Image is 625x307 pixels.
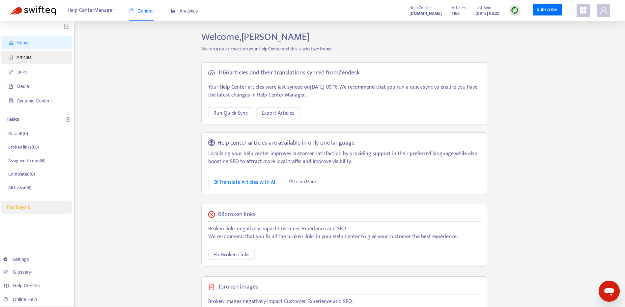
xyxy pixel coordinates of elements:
[600,6,608,14] span: user
[262,109,295,117] span: Export Articles
[3,297,37,302] a: Online Help
[218,283,258,291] h5: 1 broken images
[6,205,30,210] span: Trial Days: 8
[16,98,52,103] span: Dynamic Content
[218,69,360,77] h5: 1166 articles and their translations synced from Zendesk
[475,4,492,12] span: Last Sync
[8,171,35,178] p: Completed ( 0 )
[68,4,114,17] span: Help Center Manager
[8,157,45,164] p: Assigned to me ( 68 )
[410,4,431,12] span: Help Center
[208,177,280,187] button: Translate Articles with AI
[129,9,134,13] span: book
[208,225,481,241] p: Broken links negatively impact Customer Experience and SEO. We recommend that you fix all the bro...
[475,10,499,17] strong: [DATE] 08:23
[201,29,310,45] span: Welcome, [PERSON_NAME]
[213,178,275,186] div: Translate Articles with AI
[213,251,249,259] span: Fix Broken Links
[9,41,13,45] span: home
[217,139,355,147] h5: Help center articles are available in only one language
[284,177,321,187] a: Learn More
[410,10,442,17] a: [DOMAIN_NAME]
[208,70,215,76] span: cloud-sync
[13,283,40,288] span: Help Centers
[66,117,70,122] span: plus-circle
[9,70,13,74] span: link
[213,109,248,117] span: Run Quick Sync
[218,211,256,218] h5: 68 broken links
[3,257,29,262] a: Settings
[16,55,32,60] span: Articles
[208,107,253,118] button: Run Quick Sync
[9,55,13,60] span: account-book
[8,144,39,151] p: Broken links ( 68 )
[452,4,466,12] span: Articles
[171,9,176,13] span: area-chart
[171,8,198,14] span: Analytics
[9,84,13,89] span: file-image
[511,6,519,14] img: sync.dc5367851b00ba804db3.png
[196,45,493,52] p: We ran a quick check on your Help Center and this is what we found
[208,211,215,218] span: close-circle
[9,98,13,103] span: container
[208,249,255,260] button: Fix Broken Links
[3,269,31,275] a: Glossary
[208,150,481,166] p: Localizing your help center improves customer satisfaction by providing support in their preferre...
[294,178,316,185] span: Learn More
[8,130,28,137] p: Default ( 0 )
[16,69,27,74] span: Links
[10,6,56,15] img: Swifteq
[16,40,29,45] span: Home
[599,281,620,302] iframe: Przycisk uruchamiania okna komunikatora, konwersacja w toku
[8,184,31,191] p: All tasks ( 68 )
[208,139,215,147] span: global
[579,6,587,14] span: appstore
[208,83,481,99] p: Your Help Center articles were last synced on [DATE] 09:16 . We recommend that you run a quick sy...
[256,107,300,118] button: Export Articles
[208,284,215,290] span: file-image
[533,4,562,16] a: Subscribe
[129,8,154,14] span: Content
[452,10,460,17] strong: 1166
[7,116,19,124] p: Tasks
[16,84,29,89] span: Media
